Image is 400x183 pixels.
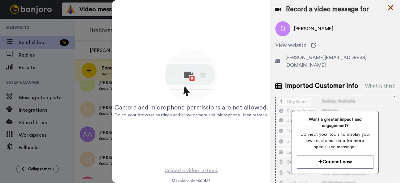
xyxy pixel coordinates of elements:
[163,166,219,175] button: Upload a video instead
[9,13,116,34] div: message notification from Amy, 4d ago. Hi Matthew, I’d love to ask you a quick question: If Bonjo...
[114,103,268,112] div: Camera and microphone permissions are not allowed.
[275,41,306,49] span: View website
[297,116,373,129] span: Want a greater impact and engagement?
[285,54,395,69] span: [PERSON_NAME][EMAIL_ADDRESS][DOMAIN_NAME]
[275,41,395,49] a: View website
[297,131,373,150] span: Connect your tools to display your own customer data for more specialized messages
[27,18,108,24] p: Hi [PERSON_NAME], I’d love to ask you a quick question: If [PERSON_NAME] could introduce a new fe...
[164,48,219,103] img: allow-access.gif
[114,113,268,117] span: Go to your browser settings and allow camera and microphone, then refresh.
[285,81,358,91] span: Imported Customer Info
[297,155,373,169] button: Connect now
[365,82,395,90] div: What is this?
[14,19,24,29] img: Profile image for Amy
[27,24,108,30] p: Message from Amy, sent 4d ago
